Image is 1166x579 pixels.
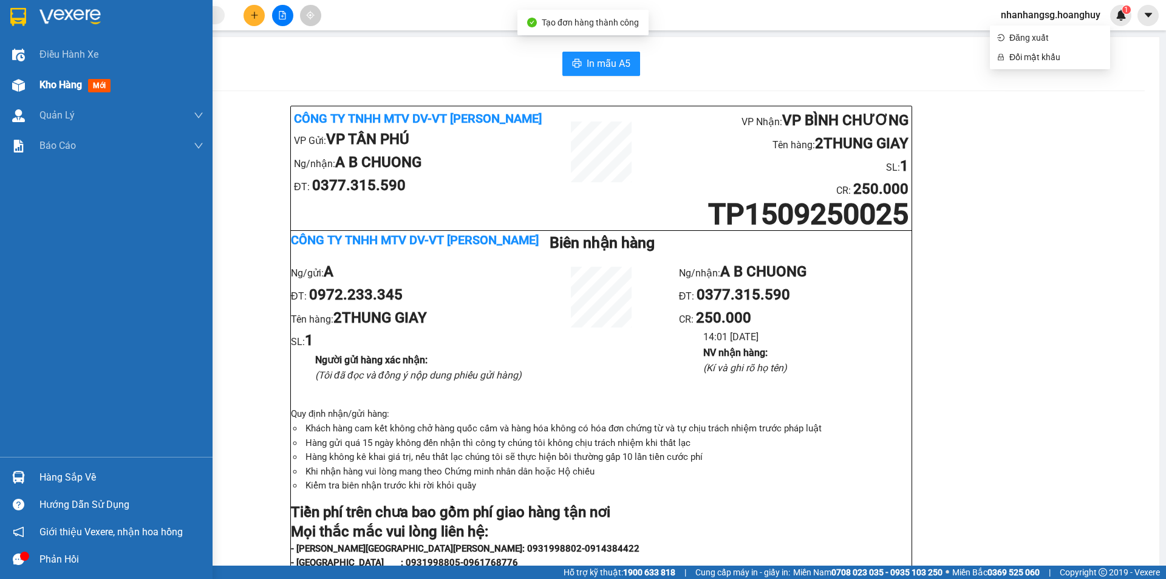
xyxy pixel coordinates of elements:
[831,567,943,577] strong: 0708 023 035 - 0935 103 250
[39,108,75,123] span: Quản Lý
[550,234,655,252] b: Biên nhận hàng
[326,131,409,148] b: VP TÂN PHÚ
[782,112,909,129] b: VP BÌNH CHƯƠNG
[121,4,205,27] li: VP Nhận:
[88,79,111,92] span: mới
[39,524,183,540] span: Giới thiệu Vexere, nhận hoa hồng
[853,180,909,197] b: 250.000
[303,479,912,493] li: Kiểm tra biên nhận trước khi rời khỏi quầy
[1116,10,1127,21] img: icon-new-feature
[291,284,523,307] li: ĐT:
[291,329,523,352] li: SL:
[303,450,912,465] li: Hàng không kê khai giá trị, nếu thất lạc chúng tôi sẽ thực hiện bồi thường gấp 10 lần tiền cước phí
[652,178,909,201] li: CR :
[703,362,787,374] i: (Kí và ghi rõ họ tên)
[562,52,640,76] button: printerIn mẫu A5
[997,34,1004,41] span: login
[12,49,25,61] img: warehouse-icon
[294,128,550,151] li: VP Gửi:
[303,465,912,479] li: Khi nhận hàng vui lòng mang theo Chứng minh nhân dân hoặc Hộ chiếu
[300,5,321,26] button: aim
[291,543,639,554] strong: - [PERSON_NAME][GEOGRAPHIC_DATA][PERSON_NAME]: 0931998802-0914384422
[703,329,912,344] li: 14:01 [DATE]
[793,566,943,579] span: Miền Nam
[623,567,675,577] strong: 1900 633 818
[1009,50,1103,64] span: Đổi mật khẩu
[1099,568,1107,577] span: copyright
[121,49,205,72] li: SL:
[244,5,265,26] button: plus
[679,284,912,307] li: ĐT:
[946,570,949,575] span: ⚪️
[1049,566,1051,579] span: |
[250,11,259,19] span: plus
[679,261,912,284] li: Ng/nhận:
[294,174,550,197] li: ĐT:
[997,53,1004,61] span: lock
[163,29,257,46] b: 2THUNG GIAY
[679,261,912,375] ul: CR :
[162,6,288,23] b: VP BÌNH CHƯƠNG
[291,557,518,568] strong: - [GEOGRAPHIC_DATA] : 0931998805-0961768776
[652,109,909,132] li: VP Nhận:
[303,422,912,436] li: Khách hàng cam kết không chở hàng quốc cấm và hàng hóa không có hóa đơn chứng từ và tự chịu trách...
[10,8,26,26] img: logo-vxr
[303,436,912,451] li: Hàng gửi quá 15 ngày không đến nhận thì công ty chúng tôi không chịu trách nhiệm khi thất lạc
[13,499,24,510] span: question-circle
[306,11,315,19] span: aim
[335,154,421,171] b: A B CHUONG
[684,566,686,579] span: |
[900,157,909,174] b: 1
[652,155,909,178] li: SL:
[527,18,537,27] span: check-circle
[695,566,790,579] span: Cung cấp máy in - giấy in:
[291,307,523,330] li: Tên hàng:
[324,263,333,280] b: A
[39,468,203,487] div: Hàng sắp về
[39,550,203,569] div: Phản hồi
[39,138,76,153] span: Báo cáo
[39,47,98,62] span: Điều hành xe
[194,141,203,151] span: down
[315,354,428,366] b: Người gửi hàng xác nhận :
[991,7,1110,22] span: nhanhangsg.hoanghuy
[12,79,25,92] img: warehouse-icon
[291,233,539,247] b: Công ty TNHH MTV DV-VT [PERSON_NAME]
[305,332,313,349] b: 1
[333,309,427,326] b: 2THUNG GIAY
[952,566,1040,579] span: Miền Bắc
[149,75,204,92] b: 250.000
[121,27,205,50] li: Tên hàng:
[12,471,25,484] img: warehouse-icon
[1009,31,1103,44] span: Đăng xuất
[652,132,909,156] li: Tên hàng:
[13,553,24,565] span: message
[1137,5,1159,26] button: caret-down
[572,58,582,70] span: printer
[309,286,403,303] b: 0972.233.345
[13,526,24,538] span: notification
[39,496,203,514] div: Hướng dẫn sử dụng
[696,309,751,326] b: 250.000
[36,83,119,100] b: VP TÂN PHÚ
[1124,5,1128,14] span: 1
[987,567,1040,577] strong: 0369 525 060
[564,566,675,579] span: Hỗ trợ kỹ thuật:
[278,11,287,19] span: file-add
[4,80,87,103] li: VP Gửi:
[312,177,406,194] b: 0377.315.590
[12,140,25,152] img: solution-icon
[121,72,205,95] li: CR :
[315,369,522,381] i: (Tôi đã đọc và đồng ý nộp dung phiếu gửi hàng)
[194,111,203,120] span: down
[652,201,909,227] h1: TP1509250025
[294,111,542,126] b: Công ty TNHH MTV DV-VT [PERSON_NAME]
[291,504,610,521] strong: Tiền phí trên chưa bao gồm phí giao hàng tận nơi
[294,151,550,174] li: Ng/nhận:
[587,56,630,71] span: In mẫu A5
[4,5,95,77] b: Công ty TNHH MTV DV-VT [PERSON_NAME]
[291,523,488,540] strong: Mọi thắc mắc vui lòng liên hệ:
[720,263,806,280] b: A B CHUONG
[703,347,768,358] b: NV nhận hàng :
[1143,10,1154,21] span: caret-down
